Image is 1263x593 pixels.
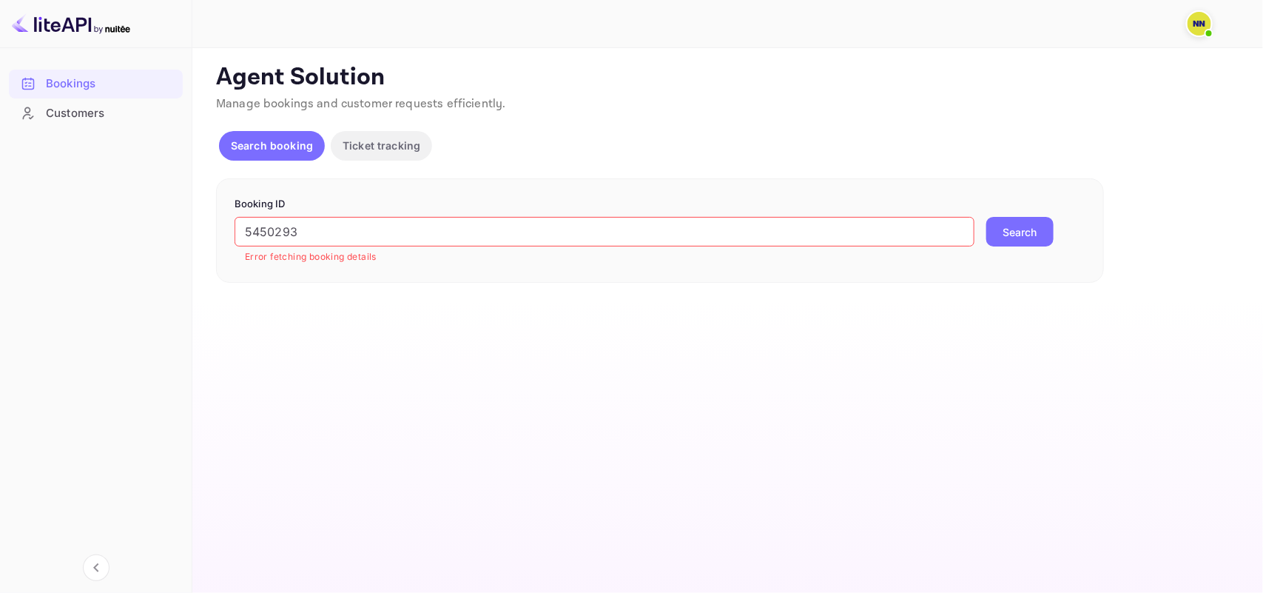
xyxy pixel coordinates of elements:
[216,63,1236,93] p: Agent Solution
[46,105,175,122] div: Customers
[46,76,175,93] div: Bookings
[343,138,420,153] p: Ticket tracking
[235,217,974,247] input: Enter Booking ID (e.g., 63782194)
[9,99,183,127] a: Customers
[12,12,130,36] img: LiteAPI logo
[9,70,183,97] a: Bookings
[9,70,183,98] div: Bookings
[986,217,1054,247] button: Search
[9,99,183,128] div: Customers
[235,197,1085,212] p: Booking ID
[231,138,313,153] p: Search booking
[1188,12,1211,36] img: N/A N/A
[216,96,506,112] span: Manage bookings and customer requests efficiently.
[83,555,110,581] button: Collapse navigation
[245,249,964,264] p: Error fetching booking details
